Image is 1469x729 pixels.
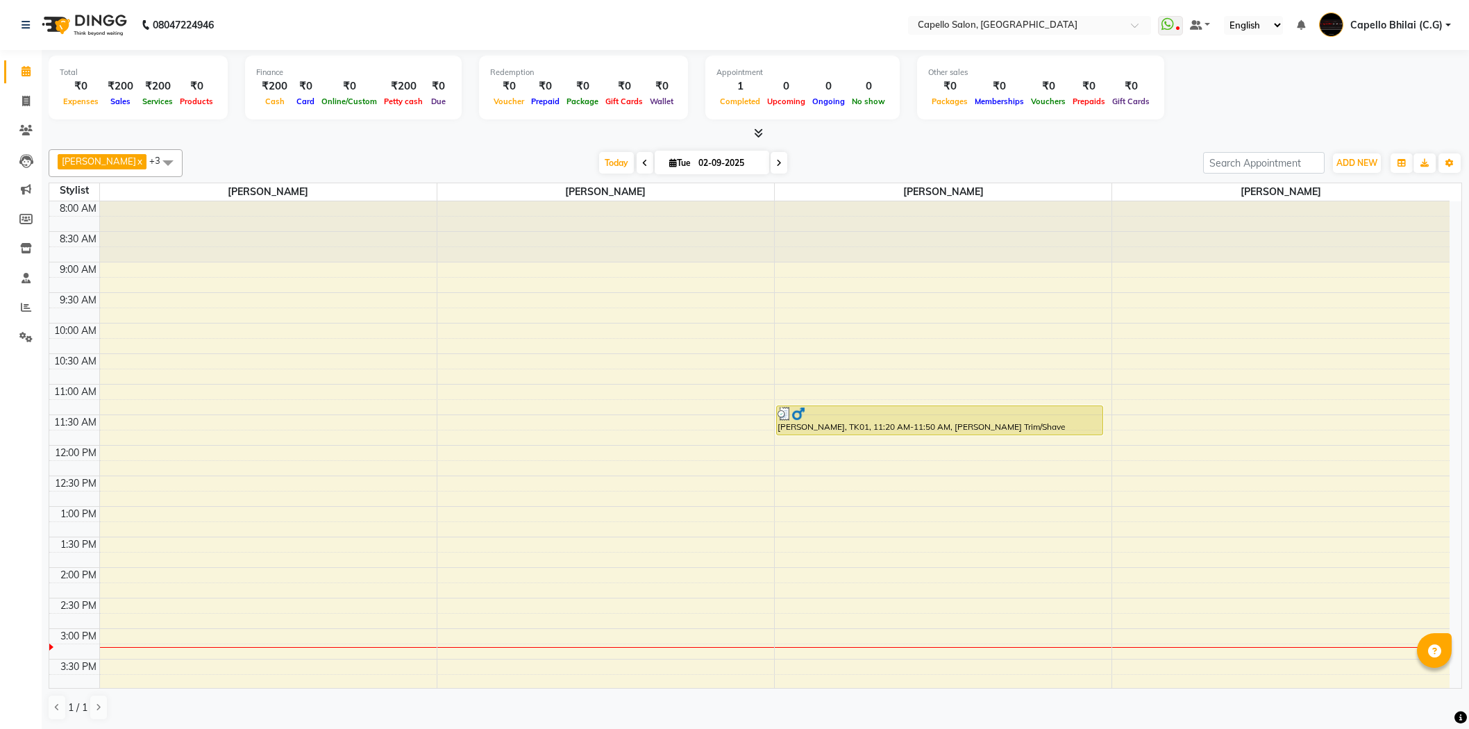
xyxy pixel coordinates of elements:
[809,78,848,94] div: 0
[426,78,451,94] div: ₹0
[428,97,449,106] span: Due
[52,476,99,491] div: 12:30 PM
[928,78,971,94] div: ₹0
[153,6,214,44] b: 08047224946
[262,97,288,106] span: Cash
[58,537,99,552] div: 1:30 PM
[60,97,102,106] span: Expenses
[57,201,99,216] div: 8:00 AM
[490,67,677,78] div: Redemption
[563,78,602,94] div: ₹0
[318,78,380,94] div: ₹0
[646,97,677,106] span: Wallet
[51,385,99,399] div: 11:00 AM
[62,156,136,167] span: [PERSON_NAME]
[1319,12,1343,37] img: Capello Bhilai (C.G)
[1333,153,1381,173] button: ADD NEW
[777,406,1102,435] div: [PERSON_NAME], TK01, 11:20 AM-11:50 AM, [PERSON_NAME] Trim/Shave
[490,97,528,106] span: Voucher
[694,153,764,174] input: 2025-09-02
[52,446,99,460] div: 12:00 PM
[58,660,99,674] div: 3:30 PM
[58,629,99,644] div: 3:00 PM
[716,67,889,78] div: Appointment
[136,156,142,167] a: x
[51,354,99,369] div: 10:30 AM
[971,97,1027,106] span: Memberships
[60,67,217,78] div: Total
[51,415,99,430] div: 11:30 AM
[256,67,451,78] div: Finance
[1069,78,1109,94] div: ₹0
[58,507,99,521] div: 1:00 PM
[107,97,134,106] span: Sales
[716,97,764,106] span: Completed
[1350,18,1443,33] span: Capello Bhilai (C.G)
[102,78,139,94] div: ₹200
[58,598,99,613] div: 2:30 PM
[1112,183,1450,201] span: [PERSON_NAME]
[380,78,426,94] div: ₹200
[49,183,99,198] div: Stylist
[666,158,694,168] span: Tue
[149,155,171,166] span: +3
[809,97,848,106] span: Ongoing
[35,6,131,44] img: logo
[139,97,176,106] span: Services
[764,97,809,106] span: Upcoming
[57,232,99,246] div: 8:30 AM
[1069,97,1109,106] span: Prepaids
[380,97,426,106] span: Petty cash
[1109,78,1153,94] div: ₹0
[176,78,217,94] div: ₹0
[1203,152,1325,174] input: Search Appointment
[764,78,809,94] div: 0
[1336,158,1377,168] span: ADD NEW
[528,78,563,94] div: ₹0
[139,78,176,94] div: ₹200
[318,97,380,106] span: Online/Custom
[293,97,318,106] span: Card
[256,78,293,94] div: ₹200
[563,97,602,106] span: Package
[293,78,318,94] div: ₹0
[848,78,889,94] div: 0
[848,97,889,106] span: No show
[51,324,99,338] div: 10:00 AM
[528,97,563,106] span: Prepaid
[490,78,528,94] div: ₹0
[602,78,646,94] div: ₹0
[1109,97,1153,106] span: Gift Cards
[176,97,217,106] span: Products
[775,183,1111,201] span: [PERSON_NAME]
[971,78,1027,94] div: ₹0
[646,78,677,94] div: ₹0
[57,262,99,277] div: 9:00 AM
[928,97,971,106] span: Packages
[100,183,437,201] span: [PERSON_NAME]
[602,97,646,106] span: Gift Cards
[57,293,99,308] div: 9:30 AM
[68,701,87,715] span: 1 / 1
[1027,78,1069,94] div: ₹0
[58,568,99,583] div: 2:00 PM
[716,78,764,94] div: 1
[599,152,634,174] span: Today
[1027,97,1069,106] span: Vouchers
[60,78,102,94] div: ₹0
[437,183,774,201] span: [PERSON_NAME]
[928,67,1153,78] div: Other sales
